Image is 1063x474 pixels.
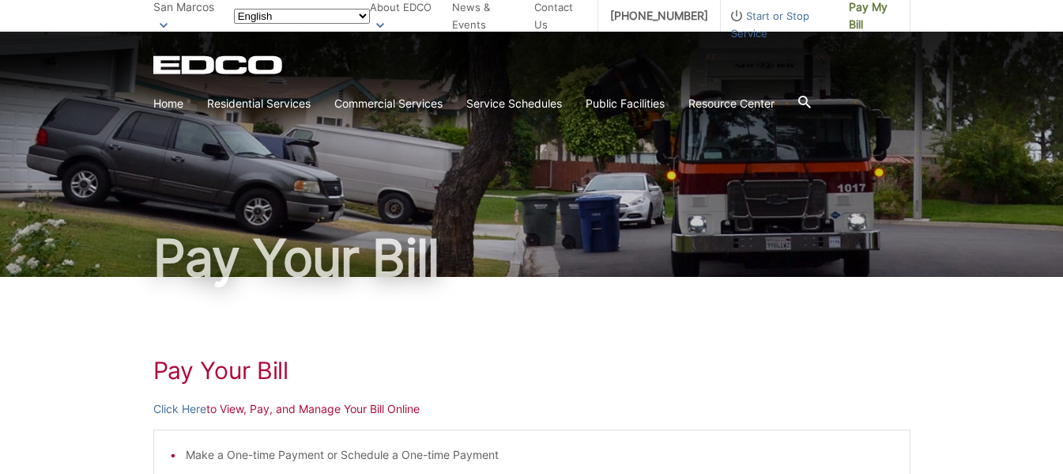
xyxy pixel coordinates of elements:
a: Commercial Services [334,95,443,112]
select: Select a language [234,9,370,24]
a: Service Schedules [466,95,562,112]
a: Click Here [153,400,206,418]
a: Resource Center [688,95,775,112]
h1: Pay Your Bill [153,356,910,385]
a: Home [153,95,183,112]
p: to View, Pay, and Manage Your Bill Online [153,400,910,418]
h1: Pay Your Bill [153,233,910,283]
li: Make a One-time Payment or Schedule a One-time Payment [186,446,894,464]
a: EDCD logo. Return to the homepage. [153,55,285,74]
a: Public Facilities [586,95,665,112]
a: Residential Services [207,95,311,112]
